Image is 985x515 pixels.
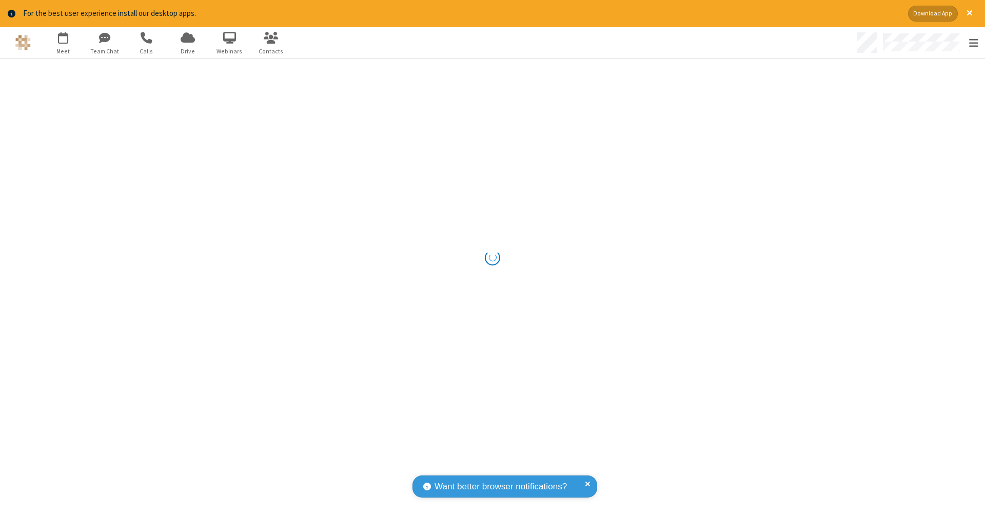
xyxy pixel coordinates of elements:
[252,47,290,56] span: Contacts
[23,8,900,20] div: For the best user experience install our desktop apps.
[15,35,31,50] img: QA Selenium DO NOT DELETE OR CHANGE
[961,6,977,22] button: Close alert
[435,480,567,493] span: Want better browser notifications?
[908,6,958,22] button: Download App
[169,47,207,56] span: Drive
[210,47,249,56] span: Webinars
[44,47,83,56] span: Meet
[86,47,124,56] span: Team Chat
[127,47,166,56] span: Calls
